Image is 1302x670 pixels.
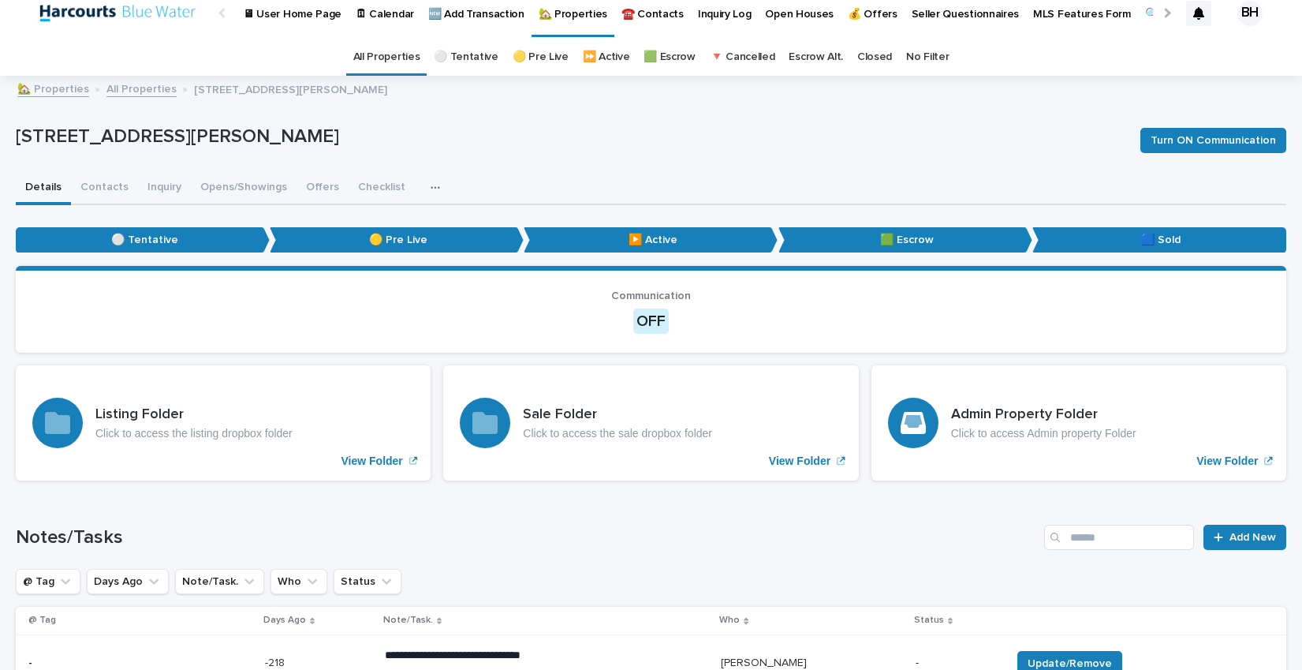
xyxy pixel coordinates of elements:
[721,653,810,670] p: [PERSON_NAME]
[914,612,944,629] p: Status
[194,80,387,97] p: [STREET_ADDRESS][PERSON_NAME]
[341,455,403,468] p: View Folder
[513,39,569,76] a: 🟡 Pre Live
[334,569,401,594] button: Status
[383,612,433,629] p: Note/Task.
[906,39,949,76] a: No Filter
[524,227,778,253] p: ▶️ Active
[443,365,858,481] a: View Folder
[778,227,1032,253] p: 🟩 Escrow
[16,172,71,205] button: Details
[633,309,669,334] div: OFF
[16,125,1128,148] p: [STREET_ADDRESS][PERSON_NAME]
[349,172,415,205] button: Checklist
[871,365,1286,481] a: View Folder
[951,427,1136,440] p: Click to access Admin property Folder
[644,39,696,76] a: 🟩 Escrow
[106,79,177,97] a: All Properties
[71,172,138,205] button: Contacts
[263,612,306,629] p: Days Ago
[434,39,498,76] a: ⚪️ Tentative
[1151,127,1276,154] span: Turn ON Communication
[16,526,1038,549] h1: Notes/Tasks
[769,455,830,468] p: View Folder
[353,39,420,76] a: All Properties
[17,79,89,97] a: 🏡 Properties
[175,569,264,594] button: Note/Task.
[1203,525,1286,550] a: Add New
[951,406,1136,424] h3: Admin Property Folder
[265,653,288,670] p: -218
[28,657,186,670] p: -
[191,172,297,205] button: Opens/Showings
[1237,1,1263,26] div: BH
[16,227,270,253] p: ⚪️ Tentative
[1140,128,1286,153] button: Turn ON Communication
[16,365,431,481] a: View Folder
[28,612,56,629] p: @ Tag
[710,39,775,76] a: 🔻 Cancelled
[16,569,80,594] button: @ Tag
[95,427,293,440] p: Click to access the listing dropbox folder
[916,657,998,670] p: -
[87,569,169,594] button: Days Ago
[1196,455,1258,468] p: View Folder
[138,172,191,205] button: Inquiry
[719,612,740,629] p: Who
[583,39,630,76] a: ⏩ Active
[611,290,691,301] span: Communication
[1229,526,1276,548] span: Add New
[523,427,712,440] p: Click to access the sale dropbox folder
[1044,525,1194,550] input: Search
[95,406,293,424] h3: Listing Folder
[789,39,843,76] a: Escrow Alt.
[270,569,327,594] button: Who
[270,227,524,253] p: 🟡 Pre Live
[297,172,349,205] button: Offers
[1032,227,1286,253] p: 🟦 Sold
[857,39,892,76] a: Closed
[523,406,712,424] h3: Sale Folder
